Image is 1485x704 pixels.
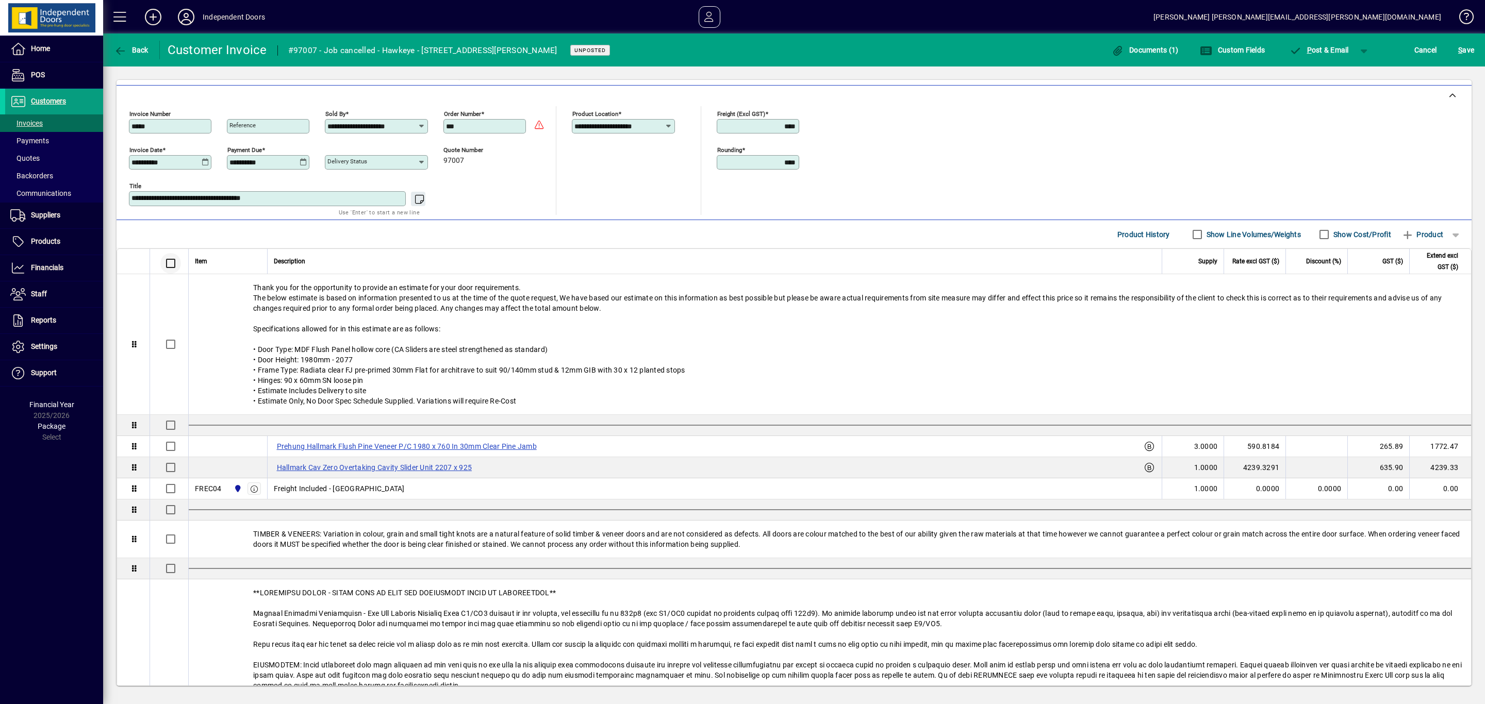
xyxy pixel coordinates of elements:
mat-label: Delivery status [327,158,367,165]
a: POS [5,62,103,88]
mat-label: Sold by [325,110,345,118]
span: Product [1401,226,1443,243]
button: Product [1396,225,1448,244]
button: Custom Fields [1197,41,1267,59]
span: Item [195,256,207,267]
span: 1.0000 [1194,483,1218,494]
span: S [1458,46,1462,54]
mat-label: Title [129,182,141,190]
span: Products [31,237,60,245]
a: Reports [5,308,103,333]
span: Freight Included - [GEOGRAPHIC_DATA] [274,483,405,494]
a: Staff [5,281,103,307]
mat-label: Reference [229,122,256,129]
span: Back [114,46,148,54]
mat-label: Invoice date [129,146,162,154]
span: Description [274,256,305,267]
span: Backorders [10,172,53,180]
div: Customer Invoice [168,42,267,58]
a: Knowledge Base [1451,2,1472,36]
span: GST ($) [1382,256,1403,267]
span: Financials [31,263,63,272]
span: Home [31,44,50,53]
mat-label: Product location [572,110,618,118]
mat-label: Freight (excl GST) [717,110,765,118]
span: 1.0000 [1194,462,1218,473]
span: Cancel [1414,42,1437,58]
span: P [1307,46,1312,54]
td: 0.00 [1347,478,1409,499]
button: Cancel [1412,41,1440,59]
a: Financials [5,255,103,281]
td: 4239.33 [1409,457,1471,478]
a: Communications [5,185,103,202]
td: 0.0000 [1285,478,1347,499]
span: ost & Email [1289,46,1349,54]
div: TIMBER & VENEERS: Variation in colour, grain and small tight knots are a natural feature of solid... [189,521,1471,558]
span: Customers [31,97,66,105]
button: Documents (1) [1109,41,1181,59]
mat-label: Invoice number [129,110,171,118]
span: Invoices [10,119,43,127]
button: Profile [170,8,203,26]
a: Backorders [5,167,103,185]
span: Cromwell Central Otago [231,483,243,494]
span: Unposted [574,47,606,54]
mat-label: Rounding [717,146,742,154]
td: 1772.47 [1409,436,1471,457]
mat-label: Order number [444,110,481,118]
td: 635.90 [1347,457,1409,478]
a: Home [5,36,103,62]
a: Products [5,229,103,255]
span: Suppliers [31,211,60,219]
td: 0.00 [1409,478,1471,499]
span: Discount (%) [1306,256,1341,267]
label: Show Cost/Profit [1331,229,1391,240]
a: Support [5,360,103,386]
button: Back [111,41,151,59]
div: 4239.3291 [1230,462,1279,473]
button: Save [1456,41,1477,59]
span: Communications [10,189,71,197]
div: 590.8184 [1230,441,1279,451]
span: POS [31,71,45,79]
span: Payments [10,137,49,145]
div: FREC04 [195,483,222,494]
td: 265.89 [1347,436,1409,457]
span: 3.0000 [1194,441,1218,451]
label: Hallmark Cav Zero Overtaking Cavity Slider Unit 2207 x 925 [274,461,475,474]
span: Rate excl GST ($) [1232,256,1279,267]
span: Staff [31,290,47,298]
span: 97007 [443,157,464,165]
a: Invoices [5,114,103,132]
div: [PERSON_NAME] [PERSON_NAME][EMAIL_ADDRESS][PERSON_NAME][DOMAIN_NAME] [1153,9,1441,25]
span: Quote number [443,147,505,154]
a: Settings [5,334,103,360]
mat-label: Payment due [227,146,262,154]
span: Quotes [10,154,40,162]
mat-hint: Use 'Enter' to start a new line [339,206,420,218]
label: Prehung Hallmark Flush Pine Veneer P/C 1980 x 760 In 30mm Clear Pine Jamb [274,440,540,452]
app-page-header-button: Back [103,41,160,59]
span: Financial Year [29,400,74,409]
span: Support [31,368,57,377]
span: Documents (1) [1112,46,1179,54]
label: Show Line Volumes/Weights [1204,229,1301,240]
div: 0.0000 [1230,483,1279,494]
div: Independent Doors [203,9,265,25]
span: Settings [31,342,57,350]
span: Product History [1117,226,1170,243]
div: #97007 - Job cancelled - Hawkeye - [STREET_ADDRESS][PERSON_NAME] [288,42,557,59]
span: Package [38,422,65,430]
span: Reports [31,316,56,324]
span: Extend excl GST ($) [1416,250,1458,273]
a: Quotes [5,149,103,167]
a: Payments [5,132,103,149]
span: Custom Fields [1200,46,1265,54]
button: Post & Email [1284,41,1354,59]
span: ave [1458,42,1474,58]
div: Thank you for the opportunity to provide an estimate for your door requirements. The below estima... [189,274,1471,414]
span: Supply [1198,256,1217,267]
a: Suppliers [5,203,103,228]
button: Product History [1113,225,1174,244]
